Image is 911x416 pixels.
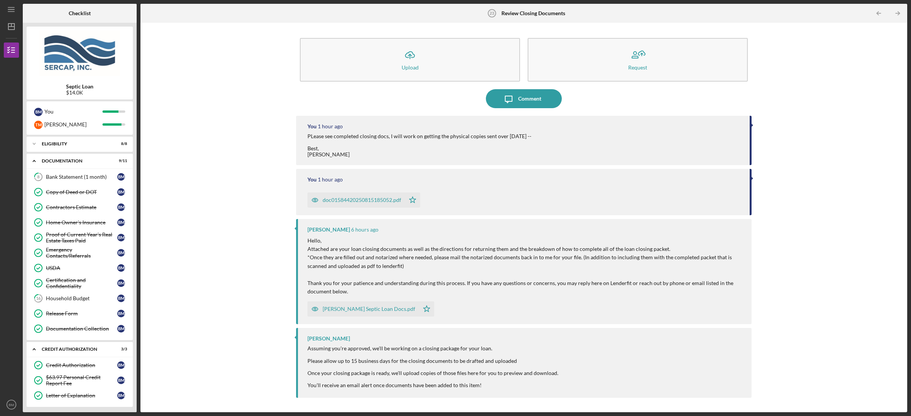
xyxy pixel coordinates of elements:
[113,347,127,351] div: 3 / 3
[117,173,125,181] div: B M
[46,362,117,368] div: Credit Authorization
[4,397,19,412] button: BM
[307,123,317,129] div: You
[117,188,125,196] div: B M
[46,174,117,180] div: Bank Statement (1 month)
[113,142,127,146] div: 8 / 8
[300,38,520,82] button: Upload
[27,30,133,76] img: Product logo
[351,227,378,233] time: 2025-08-15 18:23
[34,121,43,129] div: T M
[402,65,419,70] div: Upload
[46,204,117,210] div: Contractors Estimate
[307,227,350,233] div: [PERSON_NAME]
[307,370,558,376] div: Once your closing package is ready, we'll upload copies of those files here for you to preview an...
[30,306,129,321] a: Release FormBM
[46,326,117,332] div: Documentation Collection
[30,230,129,245] a: Proof of Current Year's Real Estate Taxes PaidBM
[307,176,317,183] div: You
[486,89,562,108] button: Comment
[117,249,125,257] div: B M
[30,321,129,336] a: Documentation CollectionBM
[46,219,117,225] div: Home Owner's Insurance
[117,279,125,287] div: B M
[117,310,125,317] div: B M
[307,236,744,245] p: Hello,
[30,291,129,306] a: 16Household BudgetBM
[117,234,125,241] div: B M
[117,377,125,384] div: B M
[46,277,117,289] div: Certification and Confidentiality
[30,215,129,230] a: Home Owner's InsuranceBM
[42,347,108,351] div: CREDIT AUTHORIZATION
[113,159,127,163] div: 9 / 11
[117,203,125,211] div: B M
[117,361,125,369] div: B M
[30,388,129,403] a: Letter of ExplanationBM
[307,245,744,253] p: Attached are your loan closing documents as well as the directions for returning them and the bre...
[117,325,125,332] div: B M
[307,336,350,342] div: [PERSON_NAME]
[323,197,401,203] div: doc01584420250815185052.pdf
[44,105,102,118] div: You
[501,10,565,16] b: Review Closing Documents
[46,374,117,386] div: $63.97 Personal Credit Report Fee
[30,200,129,215] a: Contractors EstimateBM
[37,175,39,180] tspan: 8
[46,310,117,317] div: Release Form
[490,11,494,16] tspan: 23
[44,118,102,131] div: [PERSON_NAME]
[30,373,129,388] a: $63.97 Personal Credit Report FeeBM
[528,38,748,82] button: Request
[66,90,93,96] div: $14.0K
[30,245,129,260] a: Emergency Contacts/ReferralsBM
[34,108,43,116] div: B M
[42,142,108,146] div: Eligibility
[323,306,415,312] div: [PERSON_NAME] Septic Loan Docs.pdf
[30,184,129,200] a: Copy of Deed or DOTBM
[117,264,125,272] div: B M
[46,295,117,301] div: Household Budget
[42,159,108,163] div: Documentation
[518,89,541,108] div: Comment
[66,84,93,90] b: Septic Loan
[307,192,420,208] button: doc01584420250815185052.pdf
[36,296,41,301] tspan: 16
[307,382,558,388] div: You'll receive an email alert once documents have been added to this item!
[30,358,129,373] a: Credit AuthorizationBM
[318,176,343,183] time: 2025-08-16 00:41
[307,345,558,351] div: Assuming you're approved, we'll be working on a closing package for your loan.
[307,279,744,296] p: Thank you for your patience and understanding during this process. If you have any questions or c...
[46,392,117,399] div: Letter of Explanation
[307,133,531,158] div: PLease see completed closing docs, I will work on getting the physical copies sent over [DATE] --...
[307,301,434,317] button: [PERSON_NAME] Septic Loan Docs.pdf
[117,219,125,226] div: B M
[69,10,91,16] b: Checklist
[30,169,129,184] a: 8Bank Statement (1 month)BM
[117,295,125,302] div: B M
[318,123,343,129] time: 2025-08-16 00:41
[46,232,117,244] div: Proof of Current Year's Real Estate Taxes Paid
[46,265,117,271] div: USDA
[9,403,14,407] text: BM
[46,189,117,195] div: Copy of Deed or DOT
[117,392,125,399] div: B M
[30,260,129,276] a: USDABM
[628,65,647,70] div: Request
[30,276,129,291] a: Certification and ConfidentialityBM
[46,247,117,259] div: Emergency Contacts/Referrals
[307,253,744,270] p: *Once they are filled out and notarized where needed, please mail the notarized documents back in...
[307,358,558,364] div: Please allow up to 15 business days for the closing documents to be drafted and uploaded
